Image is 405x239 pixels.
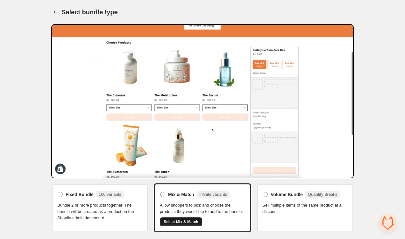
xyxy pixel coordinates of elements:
span: Sell multiple items of the same product at a discount [262,202,348,215]
img: Bundle Preview [51,24,354,178]
span: Volume Bundle [271,191,303,198]
h1: Select bundle type [61,8,118,16]
button: Back [51,8,60,17]
a: Open chat [378,214,397,233]
span: Select Mix & Match [164,219,198,224]
button: Select Mix & Match [160,217,202,226]
span: Allow shoppers to pick and choose the products they would like to add to the bundle. [160,202,245,215]
span: 100 variants [99,192,121,197]
span: Fixed Bundle [66,191,94,198]
span: Infinite variants [199,192,227,197]
span: Bundle 2 or more products together. The bundle will be created as a product on the Shopify admin ... [57,202,143,221]
span: Mix & Match [168,191,194,198]
span: Quantity Breaks [308,192,337,197]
